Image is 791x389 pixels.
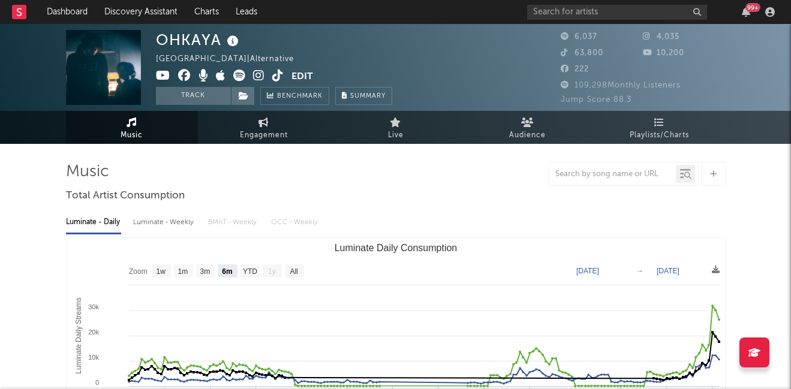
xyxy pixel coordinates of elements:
[643,49,684,57] span: 10,200
[156,30,242,50] div: OHKAYA
[290,267,297,276] text: All
[549,170,676,179] input: Search by song name or URL
[594,111,726,144] a: Playlists/Charts
[643,33,679,41] span: 4,035
[200,267,210,276] text: 3m
[509,128,546,143] span: Audience
[561,49,603,57] span: 63,800
[330,111,462,144] a: Live
[156,52,308,67] div: [GEOGRAPHIC_DATA] | Alternative
[657,267,679,275] text: [DATE]
[260,87,329,105] a: Benchmark
[66,189,185,203] span: Total Artist Consumption
[527,5,707,20] input: Search for artists
[462,111,594,144] a: Audience
[74,297,82,373] text: Luminate Daily Streams
[350,93,386,99] span: Summary
[636,267,643,275] text: →
[630,128,689,143] span: Playlists/Charts
[129,267,148,276] text: Zoom
[334,243,457,253] text: Luminate Daily Consumption
[121,128,143,143] span: Music
[222,267,232,276] text: 6m
[198,111,330,144] a: Engagement
[240,128,288,143] span: Engagement
[561,96,631,104] span: Jump Score: 88.3
[156,87,231,105] button: Track
[88,354,99,361] text: 10k
[156,267,166,276] text: 1w
[277,89,323,104] span: Benchmark
[561,33,597,41] span: 6,037
[388,128,404,143] span: Live
[66,111,198,144] a: Music
[742,7,750,17] button: 99+
[291,70,313,85] button: Edit
[745,3,760,12] div: 99 +
[561,65,589,73] span: 222
[178,267,188,276] text: 1m
[268,267,276,276] text: 1y
[133,212,196,233] div: Luminate - Weekly
[95,379,98,386] text: 0
[576,267,599,275] text: [DATE]
[561,82,681,89] span: 109,298 Monthly Listeners
[66,212,121,233] div: Luminate - Daily
[335,87,392,105] button: Summary
[242,267,257,276] text: YTD
[88,303,99,310] text: 30k
[88,328,99,336] text: 20k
